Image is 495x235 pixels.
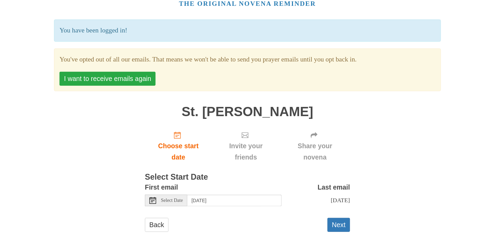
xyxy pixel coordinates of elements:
span: Choose start date [152,140,205,163]
span: Share your novena [287,140,343,163]
span: Select Date [161,198,183,203]
label: First email [145,182,178,193]
section: You've opted out of all our emails. That means we won't be able to send you prayer emails until y... [59,54,435,65]
div: Click "Next" to confirm your start date first. [280,126,350,166]
span: [DATE] [331,197,350,204]
label: Last email [318,182,350,193]
span: Invite your friends [219,140,273,163]
h1: St. [PERSON_NAME] [145,105,350,119]
h3: Select Start Date [145,173,350,182]
div: Click "Next" to confirm your start date first. [212,126,280,166]
a: Back [145,218,169,232]
a: Choose start date [145,126,212,166]
button: Next [327,218,350,232]
button: I want to receive emails again [59,72,156,86]
p: You have been logged in! [54,19,441,42]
